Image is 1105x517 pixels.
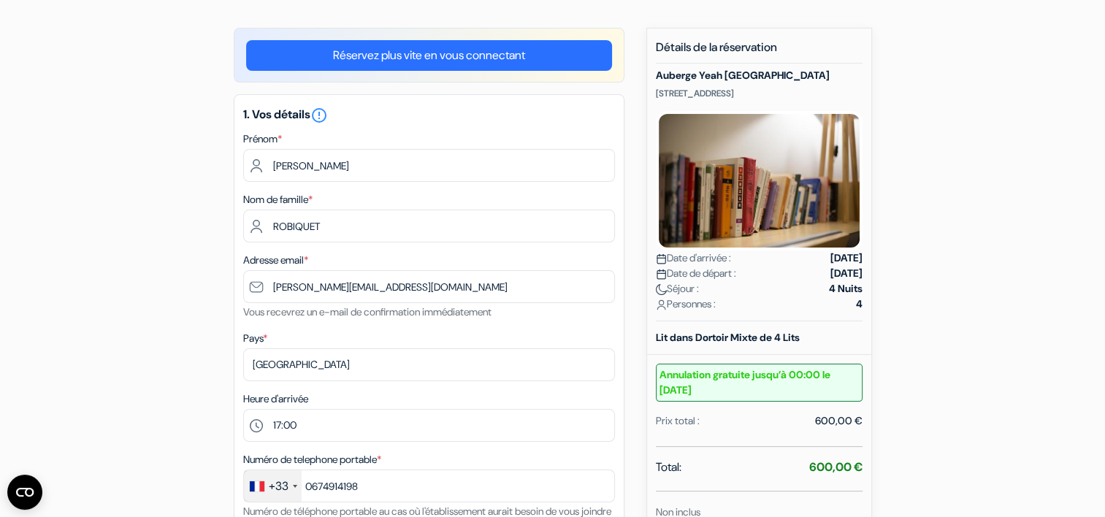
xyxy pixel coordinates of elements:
[243,452,381,467] label: Numéro de telephone portable
[244,470,302,502] div: France: +33
[310,107,328,122] a: error_outline
[656,331,800,344] b: Lit dans Dortoir Mixte de 4 Lits
[243,131,282,147] label: Prénom
[243,305,492,318] small: Vous recevrez un e-mail de confirmation immédiatement
[656,88,863,99] p: [STREET_ADDRESS]
[7,475,42,510] button: Ouvrir le widget CMP
[656,266,736,281] span: Date de départ :
[243,253,308,268] label: Adresse email
[656,284,667,295] img: moon.svg
[656,296,716,312] span: Personnes :
[656,253,667,264] img: calendar.svg
[243,270,615,303] input: Entrer adresse e-mail
[809,459,863,475] strong: 600,00 €
[269,478,288,495] div: +33
[656,69,863,82] h5: Auberge Yeah [GEOGRAPHIC_DATA]
[830,266,863,281] strong: [DATE]
[656,269,667,280] img: calendar.svg
[243,391,308,407] label: Heure d'arrivée
[829,281,863,296] strong: 4 Nuits
[830,250,863,266] strong: [DATE]
[656,250,731,266] span: Date d'arrivée :
[656,40,863,64] h5: Détails de la réservation
[656,299,667,310] img: user_icon.svg
[243,470,615,502] input: 6 12 34 56 78
[656,364,863,402] small: Annulation gratuite jusqu’à 00:00 le [DATE]
[243,331,267,346] label: Pays
[243,107,615,124] h5: 1. Vos détails
[310,107,328,124] i: error_outline
[656,459,681,476] span: Total:
[656,281,699,296] span: Séjour :
[815,413,863,429] div: 600,00 €
[243,210,615,242] input: Entrer le nom de famille
[246,40,612,71] a: Réservez plus vite en vous connectant
[243,192,313,207] label: Nom de famille
[243,149,615,182] input: Entrez votre prénom
[656,413,700,429] div: Prix total :
[856,296,863,312] strong: 4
